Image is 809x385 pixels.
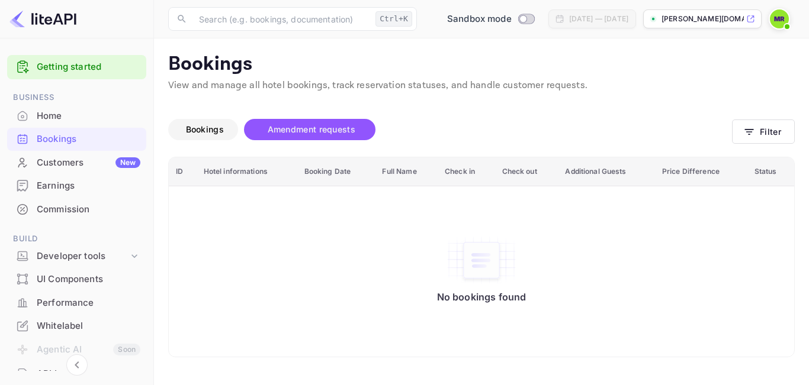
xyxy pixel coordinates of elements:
[437,291,527,303] p: No bookings found
[7,268,146,290] a: UI Components
[168,53,795,76] p: Bookings
[732,119,795,144] button: Filter
[7,91,146,104] span: Business
[7,232,146,245] span: Build
[115,157,140,168] div: New
[37,296,140,310] div: Performance
[442,12,539,26] div: Switch to Production mode
[186,124,224,134] span: Bookings
[7,315,146,337] a: Whitelabel
[268,124,355,134] span: Amendment requests
[495,157,558,186] th: Check out
[37,156,140,170] div: Customers
[447,12,512,26] span: Sandbox mode
[7,315,146,338] div: Whitelabel
[168,79,795,93] p: View and manage all hotel bookings, track reservation statuses, and handle customer requests.
[770,9,789,28] img: Moshood Rafiu
[7,363,146,384] a: API Logs
[7,128,146,150] a: Bookings
[37,60,140,74] a: Getting started
[655,157,747,186] th: Price Difference
[66,354,88,376] button: Collapse navigation
[7,292,146,315] div: Performance
[37,250,129,263] div: Developer tools
[192,7,371,31] input: Search (e.g. bookings, documentation)
[197,157,297,186] th: Hotel informations
[7,105,146,128] div: Home
[7,55,146,79] div: Getting started
[9,9,76,28] img: LiteAPI logo
[169,157,197,186] th: ID
[446,235,517,285] img: No bookings found
[7,268,146,291] div: UI Components
[37,132,140,146] div: Bookings
[7,292,146,313] a: Performance
[375,157,438,186] th: Full Name
[37,319,140,333] div: Whitelabel
[558,157,655,186] th: Additional Guests
[37,273,140,286] div: UI Components
[438,157,495,186] th: Check in
[168,119,732,140] div: account-settings tabs
[7,246,146,267] div: Developer tools
[7,151,146,174] div: CustomersNew
[747,157,794,186] th: Status
[7,151,146,173] a: CustomersNew
[169,157,794,357] table: booking table
[7,174,146,196] a: Earnings
[375,11,412,27] div: Ctrl+K
[37,179,140,193] div: Earnings
[297,157,375,186] th: Booking Date
[7,198,146,220] a: Commission
[7,174,146,198] div: Earnings
[569,14,628,24] div: [DATE] — [DATE]
[37,203,140,216] div: Commission
[7,198,146,221] div: Commission
[37,109,140,123] div: Home
[37,367,140,381] div: API Logs
[7,128,146,151] div: Bookings
[7,105,146,127] a: Home
[662,14,744,24] p: [PERSON_NAME][DOMAIN_NAME]...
